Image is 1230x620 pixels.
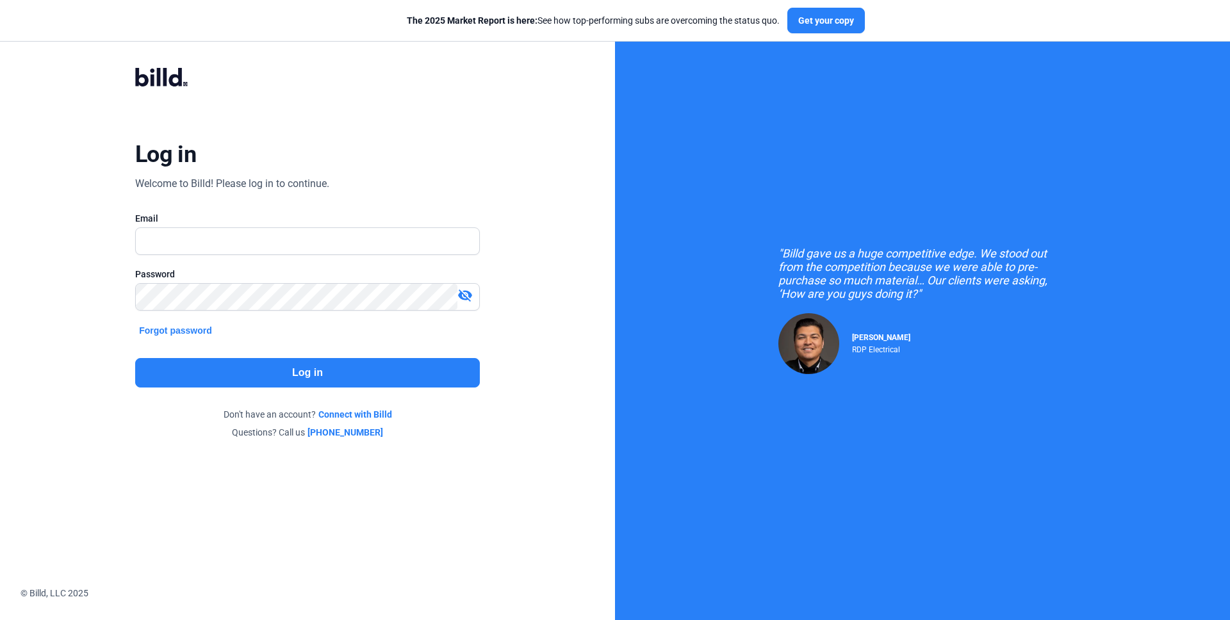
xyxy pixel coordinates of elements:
div: Email [135,212,480,225]
div: See how top-performing subs are overcoming the status quo. [407,14,780,27]
mat-icon: visibility_off [457,288,473,303]
a: [PHONE_NUMBER] [307,426,383,439]
div: Questions? Call us [135,426,480,439]
div: Welcome to Billd! Please log in to continue. [135,176,329,192]
button: Log in [135,358,480,387]
div: Password [135,268,480,281]
a: Connect with Billd [318,408,392,421]
div: RDP Electrical [852,342,910,354]
div: "Billd gave us a huge competitive edge. We stood out from the competition because we were able to... [778,247,1067,300]
button: Forgot password [135,323,216,338]
div: Don't have an account? [135,408,480,421]
img: Raul Pacheco [778,313,839,374]
span: [PERSON_NAME] [852,333,910,342]
span: The 2025 Market Report is here: [407,15,537,26]
div: Log in [135,140,196,168]
button: Get your copy [787,8,865,33]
